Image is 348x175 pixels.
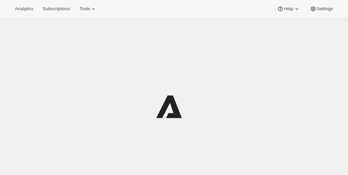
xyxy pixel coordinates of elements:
button: Help [273,4,304,14]
button: Subscriptions [39,4,74,14]
span: Settings [317,6,333,12]
button: Analytics [11,4,37,14]
button: Tools [75,4,101,14]
span: Tools [79,6,90,12]
button: Settings [306,4,337,14]
span: Analytics [15,6,33,12]
span: Help [284,6,293,12]
span: Subscriptions [43,6,70,12]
